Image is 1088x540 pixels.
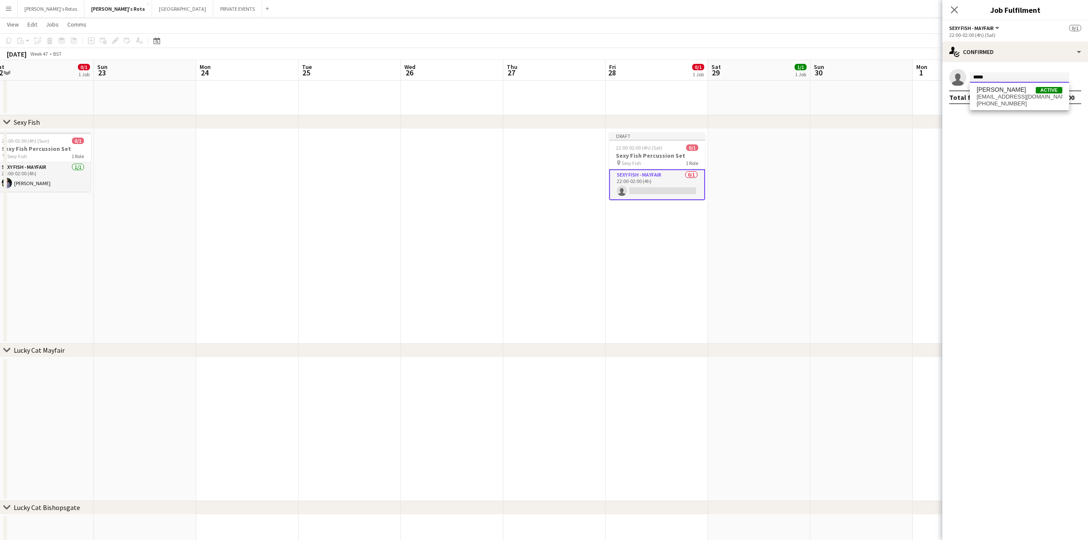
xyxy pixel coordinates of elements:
[609,132,705,200] app-job-card: Draft22:00-02:00 (4h) (Sat)0/1Sexy Fish Percussion Set Sexy Fish1 RoleSEXY FISH - MAYFAIR0/122:00...
[609,152,705,159] h3: Sexy Fish Percussion Set
[200,63,211,71] span: Mon
[27,21,37,28] span: Edit
[710,68,721,78] span: 29
[949,25,1001,31] button: SEXY FISH - MAYFAIR
[301,68,312,78] span: 25
[24,19,41,30] a: Edit
[814,63,824,71] span: Sun
[609,63,616,71] span: Fri
[2,138,49,144] span: 22:00-02:00 (4h) (Sun)
[616,144,662,151] span: 22:00-02:00 (4h) (Sat)
[622,160,641,166] span: Sexy Fish
[213,0,262,17] button: PRIVATE EVENTS
[915,68,927,78] span: 1
[152,0,213,17] button: [GEOGRAPHIC_DATA]
[28,51,50,57] span: Week 47
[67,21,87,28] span: Comms
[686,144,698,151] span: 0/1
[977,100,1062,107] span: +447957225276
[198,68,211,78] span: 24
[7,21,19,28] span: View
[14,118,40,126] div: Sexy Fish
[942,42,1088,62] div: Confirmed
[14,503,80,512] div: Lucky Cat Bishopsgate
[18,0,84,17] button: [PERSON_NAME]'s Rotas
[53,51,62,57] div: BST
[686,160,698,166] span: 1 Role
[609,132,705,139] div: Draft
[84,0,152,17] button: [PERSON_NAME]'s Rota
[949,32,1081,38] div: 22:00-02:00 (4h) (Sat)
[78,71,90,78] div: 1 Job
[692,64,704,70] span: 0/1
[404,63,415,71] span: Wed
[302,63,312,71] span: Tue
[609,169,705,200] app-card-role: SEXY FISH - MAYFAIR0/122:00-02:00 (4h)
[711,63,721,71] span: Sat
[14,346,65,354] div: Lucky Cat Mayfair
[96,68,108,78] span: 23
[1069,25,1081,31] span: 0/1
[795,71,806,78] div: 1 Job
[949,25,994,31] span: SEXY FISH - MAYFAIR
[64,19,90,30] a: Comms
[97,63,108,71] span: Sun
[3,19,22,30] a: View
[1036,87,1062,93] span: Active
[942,4,1088,15] h3: Job Fulfilment
[505,68,517,78] span: 27
[46,21,59,28] span: Jobs
[78,64,90,70] span: 0/1
[72,153,84,159] span: 1 Role
[72,138,84,144] span: 0/1
[608,68,616,78] span: 28
[949,93,978,102] div: Total fee
[507,63,517,71] span: Thu
[403,68,415,78] span: 26
[813,68,824,78] span: 30
[7,153,27,159] span: Sexy Fish
[977,93,1062,100] span: black2basic@hotmail.com
[795,64,807,70] span: 1/1
[7,50,27,58] div: [DATE]
[977,86,1026,93] span: Basil Isaac
[916,63,927,71] span: Mon
[693,71,704,78] div: 1 Job
[42,19,62,30] a: Jobs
